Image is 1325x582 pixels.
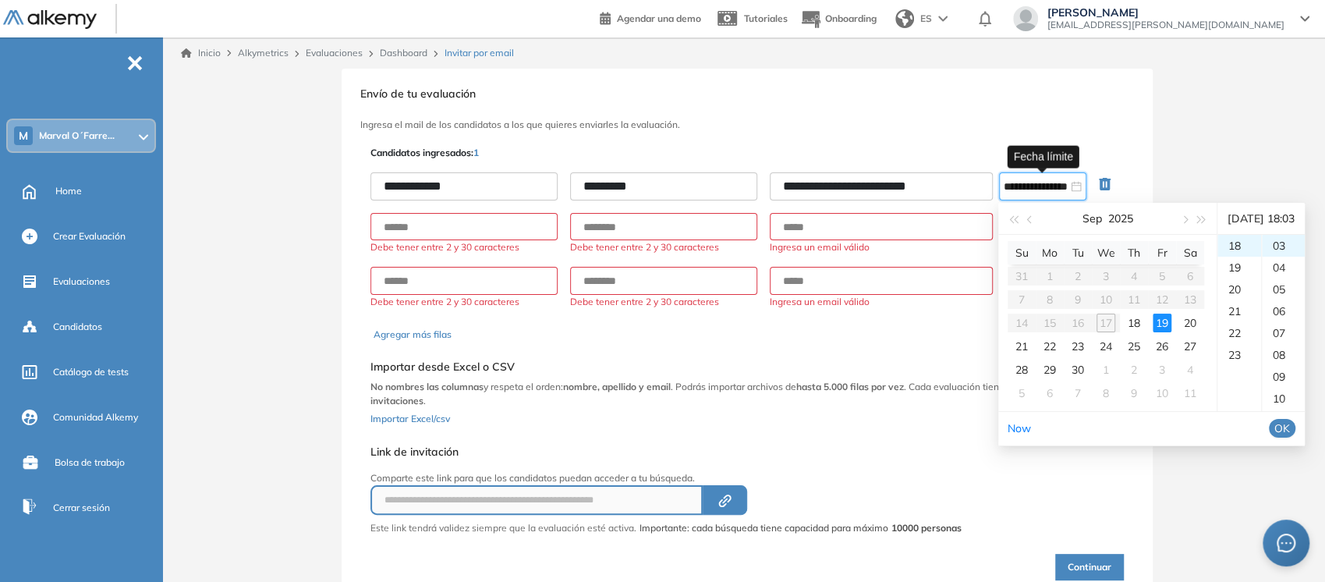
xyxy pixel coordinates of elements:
[53,410,138,424] span: Comunidad Alkemy
[600,8,701,27] a: Agendar una demo
[370,413,450,424] span: Importar Excel/csv
[1125,337,1143,356] div: 25
[53,229,126,243] span: Crear Evaluación
[19,130,28,142] span: M
[744,12,788,24] span: Tutoriales
[1181,360,1199,379] div: 4
[370,240,558,254] span: Debe tener entre 2 y 30 caracteres
[370,380,1124,408] p: y respeta el orden: . Podrás importar archivos de . Cada evaluación tiene un .
[1108,203,1133,234] button: 2025
[1096,384,1115,403] div: 8
[473,147,479,158] span: 1
[1012,337,1031,356] div: 21
[1068,337,1087,356] div: 23
[1262,388,1305,410] div: 10
[1262,235,1305,257] div: 03
[39,130,115,142] span: Marval O´Farre...
[1262,279,1305,300] div: 05
[1148,335,1176,358] td: 2025-09-26
[1224,203,1298,234] div: [DATE] 18:03
[1008,358,1036,381] td: 2025-09-28
[1148,311,1176,335] td: 2025-09-19
[1176,335,1204,358] td: 2025-09-27
[1068,360,1087,379] div: 30
[53,501,110,515] span: Cerrar sesión
[895,9,914,28] img: world
[370,408,450,427] button: Importar Excel/csv
[1153,314,1171,332] div: 19
[920,12,932,26] span: ES
[370,471,962,485] p: Comparte este link para que los candidatos puedan acceder a tu búsqueda.
[1008,145,1079,168] div: Fecha límite
[1064,358,1092,381] td: 2025-09-30
[1092,241,1120,264] th: We
[53,320,102,334] span: Candidatos
[1176,358,1204,381] td: 2025-10-04
[1262,322,1305,344] div: 07
[1008,241,1036,264] th: Su
[617,12,701,24] span: Agendar una demo
[306,47,363,59] a: Evaluaciones
[1274,420,1290,437] span: OK
[1262,300,1305,322] div: 06
[370,445,962,459] h5: Link de invitación
[1008,381,1036,405] td: 2025-10-05
[639,521,962,535] span: Importante: cada búsqueda tiene capacidad para máximo
[770,295,993,309] span: Ingresa un email válido
[1262,344,1305,366] div: 08
[1262,257,1305,279] div: 04
[1047,19,1284,31] span: [EMAIL_ADDRESS][PERSON_NAME][DOMAIN_NAME]
[1036,381,1064,405] td: 2025-10-06
[445,46,514,60] span: Invitar por email
[1148,241,1176,264] th: Fr
[53,365,129,379] span: Catálogo de tests
[1181,314,1199,332] div: 20
[570,295,757,309] span: Debe tener entre 2 y 30 caracteres
[825,12,877,24] span: Onboarding
[1125,360,1143,379] div: 2
[1008,421,1031,435] a: Now
[1036,335,1064,358] td: 2025-09-22
[800,2,877,36] button: Onboarding
[1148,381,1176,405] td: 2025-10-10
[370,521,636,535] p: Este link tendrá validez siempre que la evaluación esté activa.
[1262,410,1305,431] div: 11
[1181,384,1199,403] div: 11
[53,275,110,289] span: Evaluaciones
[1153,384,1171,403] div: 10
[1125,384,1143,403] div: 9
[796,381,904,392] b: hasta 5.000 filas por vez
[1125,314,1143,332] div: 18
[891,522,962,534] strong: 10000 personas
[1064,241,1092,264] th: Tu
[1092,358,1120,381] td: 2025-10-01
[1064,335,1092,358] td: 2025-09-23
[770,240,993,254] span: Ingresa un email válido
[374,328,452,342] button: Agregar más filas
[1092,335,1120,358] td: 2025-09-24
[1153,337,1171,356] div: 26
[1176,241,1204,264] th: Sa
[1036,241,1064,264] th: Mo
[370,381,484,392] b: No nombres las columnas
[1176,311,1204,335] td: 2025-09-20
[55,456,125,470] span: Bolsa de trabajo
[1269,419,1295,438] button: OK
[1262,366,1305,388] div: 09
[1217,344,1261,366] div: 23
[1092,381,1120,405] td: 2025-10-08
[55,184,82,198] span: Home
[360,119,1134,130] h3: Ingresa el mail de los candidatos a los que quieres enviarles la evaluación.
[1120,311,1148,335] td: 2025-09-18
[1120,358,1148,381] td: 2025-10-02
[1040,360,1059,379] div: 29
[1040,384,1059,403] div: 6
[938,16,948,22] img: arrow
[1217,235,1261,257] div: 18
[370,381,1088,406] b: límite de 10.000 invitaciones
[1096,360,1115,379] div: 1
[370,295,558,309] span: Debe tener entre 2 y 30 caracteres
[1148,358,1176,381] td: 2025-10-03
[1217,322,1261,344] div: 22
[1181,337,1199,356] div: 27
